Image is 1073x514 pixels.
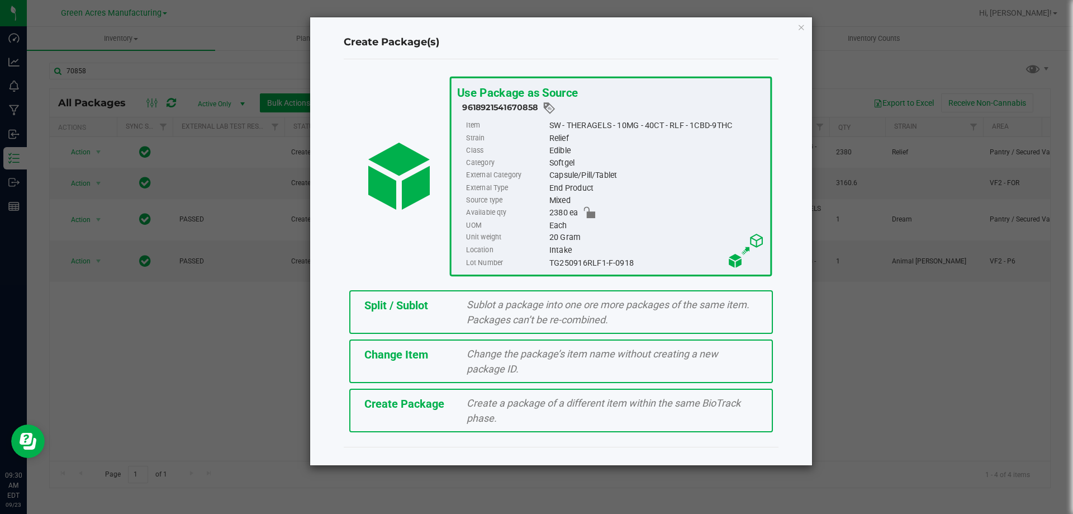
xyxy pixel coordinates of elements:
div: Relief [549,132,764,144]
label: Item [466,120,547,132]
label: External Category [466,169,547,182]
div: Edible [549,144,764,157]
span: Split / Sublot [364,299,428,312]
label: Unit weight [466,232,547,244]
label: Location [466,244,547,256]
label: External Type [466,182,547,194]
label: Lot Number [466,256,547,268]
span: 2380 ea [549,206,578,219]
div: Capsule/Pill/Tablet [549,169,764,182]
h4: Create Package(s) [344,35,778,50]
label: Category [466,157,547,169]
label: Strain [466,132,547,144]
span: Create a package of a different item within the same BioTrack phase. [467,397,740,424]
iframe: Resource center [11,425,45,458]
div: 20 Gram [549,232,764,244]
div: Intake [549,244,764,256]
div: End Product [549,182,764,194]
span: Change Item [364,348,428,361]
span: Change the package’s item name without creating a new package ID. [467,348,718,375]
div: Each [549,219,764,232]
div: TG250916RLF1-F-0918 [549,256,764,268]
label: UOM [466,219,547,232]
span: Create Package [364,397,444,411]
div: Softgel [549,157,764,169]
label: Class [466,144,547,157]
div: Mixed [549,194,764,206]
div: 9618921541670858 [462,101,765,115]
label: Available qty [466,206,547,219]
span: Use Package as Source [457,86,577,100]
div: SW - THERAGELS - 10MG - 40CT - RLF - 1CBD-9THC [549,120,764,132]
label: Source type [466,194,547,206]
span: Sublot a package into one ore more packages of the same item. Packages can’t be re-combined. [467,299,749,326]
